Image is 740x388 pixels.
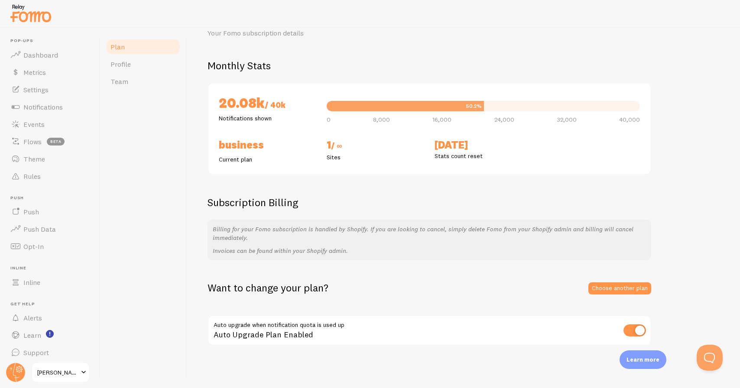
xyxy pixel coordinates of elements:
span: 16,000 [432,116,451,123]
h2: Subscription Billing [208,196,651,209]
a: Metrics [5,64,94,81]
a: Dashboard [5,46,94,64]
p: Billing for your Fomo subscription is handled by Shopify. If you are looking to cancel, simply de... [213,225,646,242]
p: Your Fomo subscription details [208,28,415,38]
a: Support [5,344,94,361]
span: [PERSON_NAME] [37,367,78,378]
img: fomo-relay-logo-orange.svg [9,2,52,24]
a: Alerts [5,309,94,327]
a: Notifications [5,98,94,116]
span: Team [110,77,128,86]
span: Learn [23,331,41,339]
a: Push Data [5,220,94,238]
h2: Monthly Stats [208,59,719,72]
a: Rules [5,168,94,185]
span: / ∞ [331,141,342,151]
a: Opt-In [5,238,94,255]
h2: 20.08k [219,94,316,114]
a: Inline [5,274,94,291]
p: Learn more [626,356,659,364]
h2: [DATE] [435,138,532,152]
a: Plan [105,38,181,55]
span: Inline [23,278,40,287]
a: Profile [105,55,181,73]
span: Plan [110,42,125,51]
span: beta [47,138,65,145]
p: Current plan [219,155,316,164]
h2: Want to change your plan? [208,281,328,294]
a: Push [5,203,94,220]
span: Notifications [23,103,63,111]
span: 32,000 [557,116,577,123]
h2: 1 [327,138,424,153]
p: Invoices can be found within your Shopify admin. [213,246,646,255]
span: Events [23,120,45,129]
span: / 40k [265,100,286,110]
p: Notifications shown [219,114,316,123]
p: Stats count reset [435,152,532,160]
p: Sites [327,153,424,162]
a: Choose another plan [588,282,651,294]
span: Alerts [23,314,42,322]
a: Flows beta [5,133,94,150]
span: Support [23,348,49,357]
span: Push [10,195,94,201]
div: Learn more [620,350,666,369]
span: 0 [327,116,331,123]
a: Settings [5,81,94,98]
a: Team [105,73,181,90]
span: Pop-ups [10,38,94,44]
span: 8,000 [373,116,390,123]
span: 24,000 [494,116,514,123]
span: Inline [10,265,94,271]
div: 50.2% [466,103,482,109]
span: Get Help [10,301,94,307]
a: Events [5,116,94,133]
span: Opt-In [23,242,44,251]
span: Push [23,207,39,216]
span: Rules [23,172,41,181]
span: Flows [23,137,42,146]
span: Settings [23,85,49,94]
span: Theme [23,155,45,163]
span: Metrics [23,68,46,77]
span: Profile [110,60,131,68]
a: Theme [5,150,94,168]
span: 40,000 [619,116,640,123]
span: Dashboard [23,51,58,59]
a: Learn [5,327,94,344]
iframe: Help Scout Beacon - Open [697,345,723,371]
div: Auto Upgrade Plan Enabled [208,315,651,347]
h2: Business [219,138,316,152]
svg: <p>Watch New Feature Tutorials!</p> [46,330,54,338]
span: Push Data [23,225,56,233]
a: [PERSON_NAME] [31,362,90,383]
